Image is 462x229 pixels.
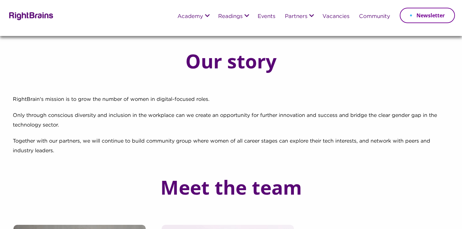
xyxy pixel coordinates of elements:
[218,14,243,20] a: Readings
[285,14,307,20] a: Partners
[7,11,54,20] img: Rightbrains
[258,14,275,20] a: Events
[173,50,289,72] h1: Our story
[148,177,315,198] h1: Meet the team
[400,8,455,23] a: Newsletter
[322,14,349,20] a: Vacancies
[13,139,430,153] span: Together with our partners, we will continue to build community group where women of all career s...
[13,113,437,128] span: Only through conscious diversity and inclusion in the workplace can we create an opportunity for ...
[359,14,390,20] a: Community
[177,14,203,20] a: Academy
[13,97,210,102] span: RightBrain's mission is to grow the number of women in digital-focused roles.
